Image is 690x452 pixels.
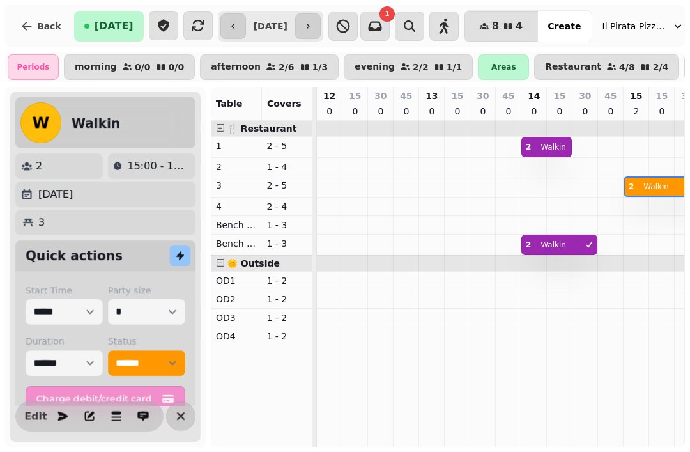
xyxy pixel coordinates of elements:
p: 2 / 4 [653,63,669,72]
label: Status [108,335,185,348]
p: 0 [376,105,386,118]
span: Table [216,98,243,109]
p: 1 - 4 [266,160,307,173]
p: 2 [631,105,641,118]
button: afternoon2/61/3 [200,54,339,80]
button: Restaurant4/82/4 [534,54,679,80]
p: 2 - 5 [266,139,307,152]
span: 1 [385,11,389,17]
p: Walkin [643,182,669,192]
p: [DATE] [38,187,73,202]
p: 1 - 3 [266,219,307,231]
p: 1 - 2 [266,274,307,287]
p: 3 [216,179,257,192]
p: 30 [374,90,387,102]
h2: Walkin [72,114,120,132]
p: 45 [400,90,412,102]
p: 13 [425,90,438,102]
p: OD3 [216,311,257,324]
p: morning [75,62,117,72]
p: 1 / 3 [312,63,328,72]
p: 2 [216,160,257,173]
h2: Quick actions [26,247,123,265]
p: afternoon [211,62,261,72]
p: OD1 [216,274,257,287]
p: 4 / 8 [619,63,635,72]
p: 0 [350,105,360,118]
span: W [33,115,49,130]
p: 15 [655,90,668,102]
span: 4 [516,21,523,31]
p: 2 - 5 [266,179,307,192]
button: 84 [464,11,538,42]
button: [DATE] [74,11,144,42]
div: Areas [478,54,529,80]
p: 1 / 1 [447,63,463,72]
span: Back [37,22,61,31]
span: Create [548,22,581,31]
p: OD4 [216,330,257,343]
button: Charge debit/credit card [26,386,185,412]
label: Start Time [26,284,103,297]
span: Edit [28,411,43,421]
p: OD2 [216,293,257,306]
p: 4 [216,200,257,213]
div: 2 [526,142,531,152]
p: 30 [477,90,489,102]
p: 0 [606,105,616,118]
p: 0 [529,105,539,118]
button: Create [537,11,591,42]
p: 15 [630,90,642,102]
p: 0 [452,105,463,118]
p: 3 [38,215,45,230]
p: 1 - 2 [266,330,307,343]
span: 🌞 Outside [227,258,280,269]
p: 0 [401,105,411,118]
span: 8 [492,21,499,31]
button: morning0/00/0 [64,54,195,80]
div: 2 [526,240,531,250]
p: Bench Right [216,237,257,250]
label: Duration [26,335,103,348]
p: 0 [555,105,565,118]
button: Back [10,11,72,42]
p: 30 [579,90,591,102]
p: 1 - 2 [266,293,307,306]
p: 0 [325,105,335,118]
p: 45 [502,90,514,102]
button: evening2/21/1 [344,54,473,80]
p: Bench Left [216,219,257,231]
p: 14 [528,90,540,102]
p: 0 [580,105,590,118]
p: 15 [553,90,565,102]
span: Charge debit/credit card [36,394,159,403]
p: 1 - 2 [266,311,307,324]
p: 0 / 0 [169,63,185,72]
p: 0 [657,105,667,118]
p: 1 [216,139,257,152]
button: Edit [23,403,49,429]
p: Restaurant [545,62,601,72]
p: 1 - 3 [266,237,307,250]
div: Periods [8,54,59,80]
span: 🍴 Restaurant [227,123,297,134]
span: [DATE] [95,21,134,31]
span: Il Pirata Pizzata [602,20,666,33]
label: Party size [108,284,185,297]
p: 12 [323,90,335,102]
div: 2 [629,182,634,192]
p: 15:00 - 16:00 [127,159,190,174]
p: 45 [604,90,617,102]
p: 2 - 4 [266,200,307,213]
span: Covers [267,98,302,109]
p: Walkin [540,142,566,152]
p: 2 [36,159,42,174]
p: Walkin [540,240,566,250]
p: 0 [478,105,488,118]
p: 15 [451,90,463,102]
p: evening [355,62,395,72]
p: 2 / 2 [413,63,429,72]
p: 2 / 6 [279,63,295,72]
p: 0 [503,105,514,118]
p: 0 [427,105,437,118]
